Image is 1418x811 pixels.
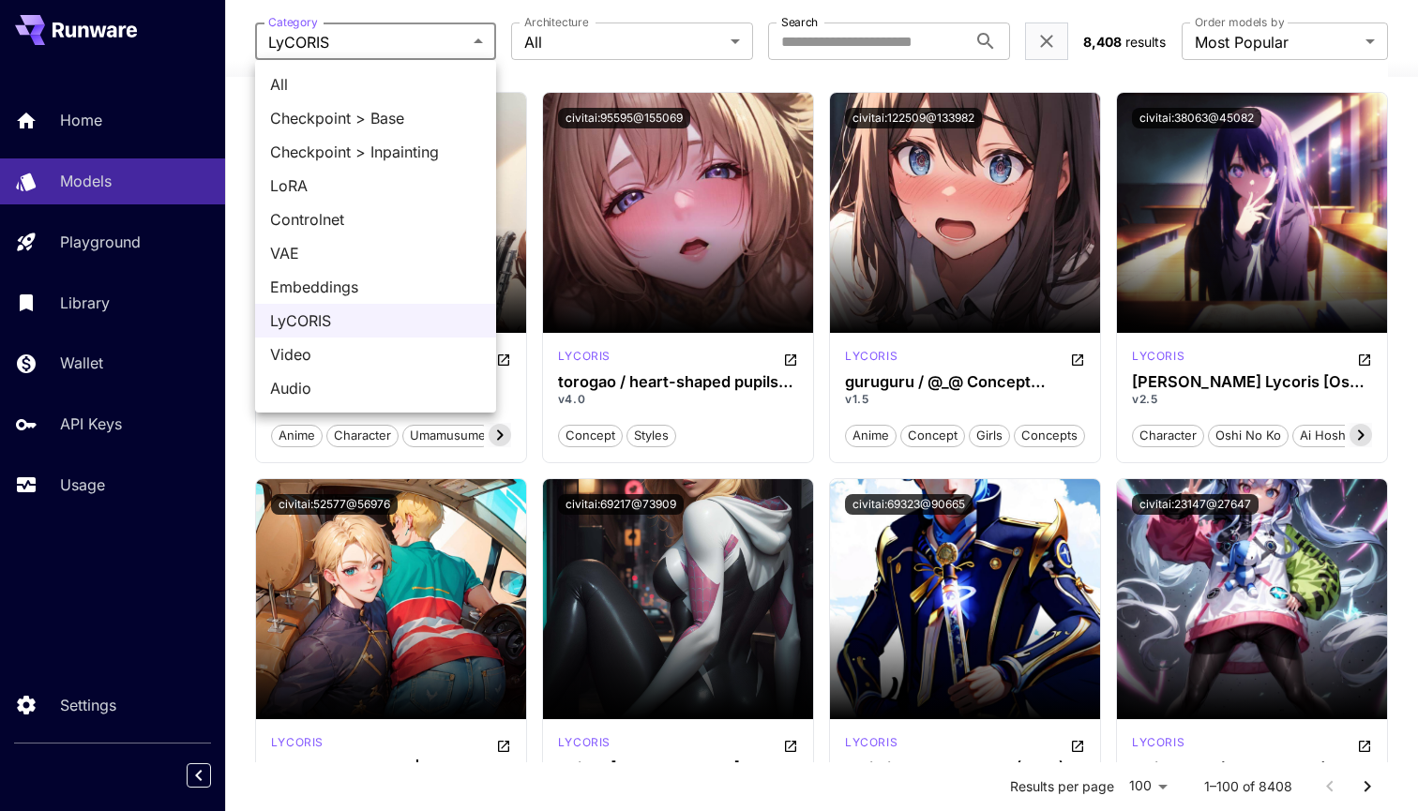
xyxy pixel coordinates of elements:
[270,107,481,129] span: Checkpoint > Base
[270,309,481,332] span: LyCORIS
[270,242,481,264] span: VAE
[270,377,481,399] span: Audio
[270,343,481,366] span: Video
[270,208,481,231] span: Controlnet
[270,73,481,96] span: All
[270,141,481,163] span: Checkpoint > Inpainting
[270,276,481,298] span: Embeddings
[270,174,481,197] span: LoRA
